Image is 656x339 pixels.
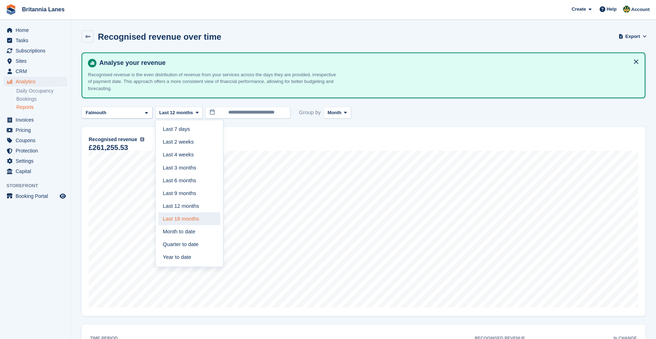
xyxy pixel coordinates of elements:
a: Bookings [16,96,67,102]
a: Preview store [59,192,67,200]
a: menu [4,166,67,176]
a: menu [4,191,67,201]
div: Falmouth [84,109,109,116]
span: Create [572,6,586,13]
a: Last 3 months [159,161,220,174]
a: Last 9 months [159,187,220,200]
button: Last 12 months [155,107,202,118]
a: menu [4,66,67,76]
a: menu [4,56,67,66]
a: menu [4,35,67,45]
a: Year to date [159,251,220,263]
a: Daily Occupancy [16,88,67,94]
span: CRM [16,66,58,76]
a: menu [4,46,67,56]
span: Booking Portal [16,191,58,201]
span: Month [328,109,341,116]
a: Last 4 weeks [159,149,220,161]
span: Storefront [6,182,71,189]
a: menu [4,146,67,156]
button: Export [620,30,645,42]
h4: Analyse your revenue [96,59,639,67]
a: Last 7 days [159,123,220,136]
span: Group by [299,107,321,118]
span: Capital [16,166,58,176]
img: Sarah Lane [623,6,630,13]
a: Reports [16,104,67,111]
span: Export [626,33,640,40]
span: Protection [16,146,58,156]
img: icon-info-grey-7440780725fd019a000dd9b08b2336e03edf1995a4989e88bcd33f0948082b44.svg [140,137,144,141]
img: stora-icon-8386f47178a22dfd0bd8f6a31ec36ba5ce8667c1dd55bd0f319d3a0aa187defe.svg [6,4,16,15]
span: Help [607,6,617,13]
a: menu [4,77,67,87]
p: Recognised revenue is the even distribution of revenue from your services across the days they ar... [88,71,336,92]
a: menu [4,115,67,125]
h2: Recognised revenue over time [98,32,221,41]
span: Home [16,25,58,35]
a: menu [4,156,67,166]
div: £261,255.53 [89,145,128,151]
a: Last 18 months [159,212,220,225]
a: Last 2 weeks [159,136,220,149]
a: Britannia Lanes [19,4,67,15]
span: Invoices [16,115,58,125]
span: Sites [16,56,58,66]
a: Month to date [159,225,220,238]
a: menu [4,25,67,35]
a: Last 6 months [159,174,220,187]
span: Subscriptions [16,46,58,56]
span: Last 12 months [159,109,193,116]
span: Account [631,6,650,13]
a: menu [4,125,67,135]
button: Month [324,107,351,118]
span: Settings [16,156,58,166]
a: menu [4,135,67,145]
span: Recognised revenue [89,136,137,143]
span: Analytics [16,77,58,87]
a: Quarter to date [159,238,220,251]
span: Tasks [16,35,58,45]
span: Coupons [16,135,58,145]
a: Last 12 months [159,200,220,212]
span: Pricing [16,125,58,135]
